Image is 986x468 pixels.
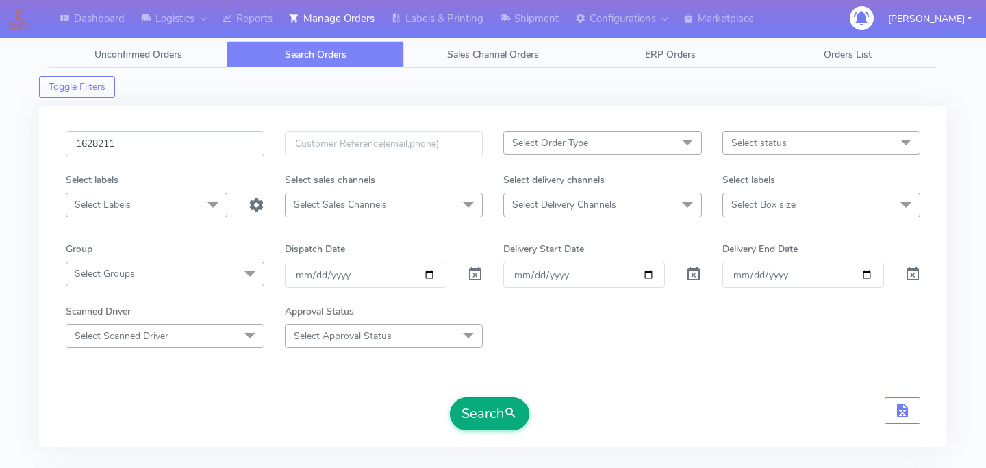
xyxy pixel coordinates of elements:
span: Select Order Type [512,136,588,149]
span: Unconfirmed Orders [94,48,182,61]
span: Orders List [824,48,872,61]
label: Approval Status [285,304,354,319]
ul: Tabs [49,41,937,68]
input: Customer Reference(email,phone) [285,131,483,156]
input: Order Id [66,131,264,156]
label: Select sales channels [285,173,375,187]
label: Group [66,242,92,256]
span: Select Sales Channels [294,198,387,211]
span: Select Scanned Driver [75,330,168,343]
span: Select Approval Status [294,330,392,343]
label: Dispatch Date [285,242,345,256]
span: Select Groups [75,267,135,280]
label: Select delivery channels [503,173,605,187]
span: Sales Channel Orders [447,48,539,61]
span: Select Box size [731,198,796,211]
label: Scanned Driver [66,304,131,319]
label: Delivery End Date [722,242,798,256]
label: Select labels [722,173,775,187]
label: Delivery Start Date [503,242,584,256]
span: ERP Orders [645,48,696,61]
button: Search [450,397,529,430]
span: Select Labels [75,198,131,211]
label: Select labels [66,173,118,187]
button: [PERSON_NAME] [878,5,982,33]
span: Select status [731,136,787,149]
span: Search Orders [285,48,346,61]
span: Select Delivery Channels [512,198,616,211]
button: Toggle Filters [39,76,115,98]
